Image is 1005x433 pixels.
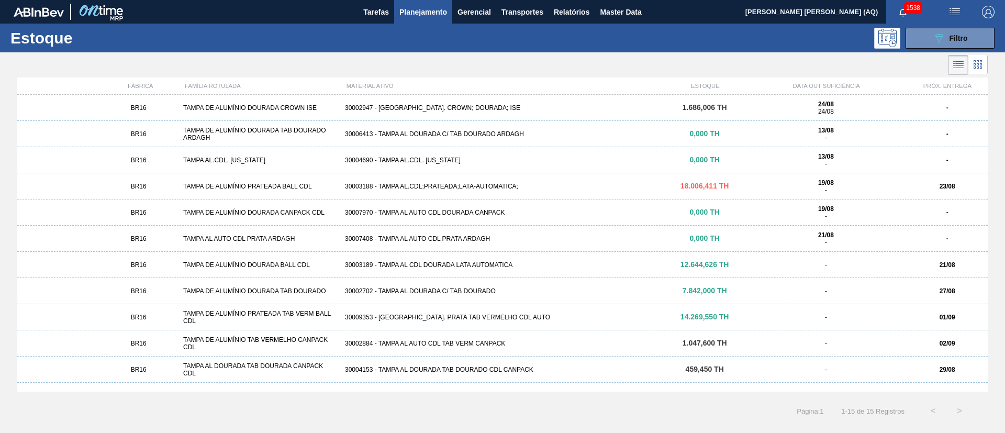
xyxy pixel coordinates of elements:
span: 1.047,600 TH [683,339,727,347]
div: TAMPA AL DOURADA TAB DOURADA CANPACK CDL [179,362,341,377]
span: BR16 [131,366,147,373]
span: 0,000 TH [689,156,720,164]
span: Relatórios [554,6,589,18]
div: FÁBRICA [100,83,181,89]
span: Página : 1 [797,407,823,415]
div: MATERIAL ATIVO [342,83,665,89]
strong: - [946,130,948,138]
span: - [825,213,827,220]
div: TAMPA DE ALUMÍNIO PRATEADA BALL CDL [179,183,341,190]
div: 30003189 - TAMPA AL CDL DOURADA LATA AUTOMATICA [341,261,664,269]
span: 24/08 [818,108,834,115]
span: - [825,314,827,321]
span: 12.644,626 TH [680,260,729,269]
strong: - [946,235,948,242]
div: TAMPA DE ALUMÍNIO DOURADA TAB DOURADO [179,287,341,295]
strong: 29/08 [940,366,955,373]
span: 7.842,000 TH [683,286,727,295]
div: 30002702 - TAMPA AL DOURADA C/ TAB DOURADO [341,287,664,295]
span: BR16 [131,287,147,295]
span: 0,000 TH [689,208,720,216]
h1: Estoque [10,32,167,44]
strong: 01/09 [940,314,955,321]
span: Transportes [501,6,543,18]
span: - [825,134,827,141]
div: DATA OUT SUFICIÊNCIA [745,83,907,89]
div: 30002947 - [GEOGRAPHIC_DATA]. CROWN; DOURADA; ISE [341,104,664,112]
div: 30002884 - TAMPA AL AUTO CDL TAB VERM CANPACK [341,340,664,347]
div: 30007970 - TAMPA AL AUTO CDL DOURADA CANPACK [341,209,664,216]
div: 30003188 - TAMPA AL.CDL;PRATEADA;LATA-AUTOMATICA; [341,183,664,190]
button: Notificações [886,5,920,19]
div: 30004153 - TAMPA AL DOURADA TAB DOURADO CDL CANPACK [341,366,664,373]
strong: 13/08 [818,153,834,160]
div: TAMPA DE ALUMÍNIO DOURADA CROWN ISE [179,104,341,112]
div: Visão em Cards [968,55,988,75]
button: < [920,398,946,424]
span: 0,000 TH [689,234,720,242]
strong: - [946,104,948,112]
img: userActions [948,6,961,18]
div: TAMPA DE ALUMÍNIO DOURADA CANPACK CDL [179,209,341,216]
span: BR16 [131,104,147,112]
span: 1.686,006 TH [683,103,727,112]
strong: 19/08 [818,205,834,213]
div: TAMPA DE ALUMÍNIO DOURADA TAB DOURADO ARDAGH [179,127,341,141]
div: Visão em Lista [948,55,968,75]
span: BR16 [131,235,147,242]
span: - [825,160,827,168]
span: 2.063,880 TH [683,391,727,399]
strong: 02/09 [940,340,955,347]
span: 1 - 15 de 15 Registros [840,407,904,415]
span: - [825,261,827,269]
strong: 27/08 [940,287,955,295]
span: Filtro [950,34,968,42]
div: TAMPA DE ALUMÍNIO PRATEADA TAB VERM BALL CDL [179,310,341,325]
div: PRÓX. ENTREGA [907,83,988,89]
strong: 23/08 [940,183,955,190]
strong: - [946,157,948,164]
span: 18.006,411 TH [680,182,729,190]
div: ESTOQUE [665,83,745,89]
img: Logout [982,6,995,18]
strong: 13/08 [818,127,834,134]
span: - [825,287,827,295]
span: BR16 [131,209,147,216]
strong: 24/08 [818,101,834,108]
span: BR16 [131,340,147,347]
span: Tarefas [363,6,389,18]
div: TAMPA DE ALUMÍNIO DOURADA BALL CDL [179,261,341,269]
span: BR16 [131,183,147,190]
span: - [825,239,827,246]
span: Master Data [600,6,641,18]
span: - [825,340,827,347]
span: BR16 [131,261,147,269]
div: 30004690 - TAMPA AL.CDL. [US_STATE] [341,157,664,164]
div: FAMÍLIA ROTULADA [181,83,342,89]
div: TAMPA DE ALUMÍNIO TAB VERMELHO CANPACK CDL [179,336,341,351]
div: TAMPA AL AUTO CDL PRATA ARDAGH [179,235,341,242]
span: BR16 [131,314,147,321]
span: 459,450 TH [686,365,724,373]
strong: - [946,209,948,216]
span: BR16 [131,157,147,164]
div: 30007408 - TAMPA AL AUTO CDL PRATA ARDAGH [341,235,664,242]
div: 30006413 - TAMPA AL DOURADA C/ TAB DOURADO ARDAGH [341,130,664,138]
strong: 21/08 [940,261,955,269]
button: > [946,398,973,424]
img: TNhmsLtSVTkK8tSr43FrP2fwEKptu5GPRR3wAAAABJRU5ErkJggg== [14,7,64,17]
div: Pogramando: nenhum usuário selecionado [874,28,900,49]
strong: 19/08 [818,179,834,186]
span: BR16 [131,130,147,138]
span: Gerencial [457,6,491,18]
div: 30009353 - [GEOGRAPHIC_DATA]. PRATA TAB VERMELHO CDL AUTO [341,314,664,321]
span: 14.269,550 TH [680,313,729,321]
span: - [825,186,827,194]
button: Filtro [906,28,995,49]
div: TAMPA AL.CDL. [US_STATE] [179,157,341,164]
span: - [825,366,827,373]
span: 0,000 TH [689,129,720,138]
span: Planejamento [399,6,447,18]
strong: 21/08 [818,231,834,239]
span: 1538 [904,2,922,14]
